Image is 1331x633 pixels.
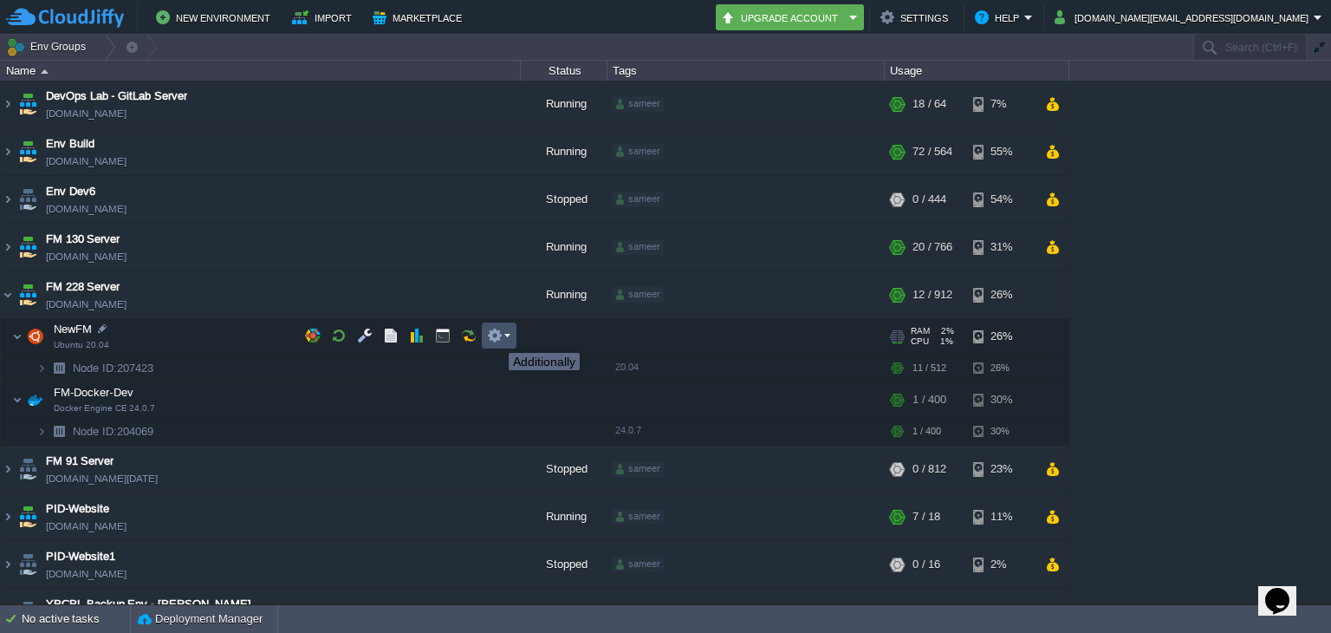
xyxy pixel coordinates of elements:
[373,7,467,28] button: Marketplace
[613,557,664,572] div: sameer
[912,81,946,127] div: 18 / 64
[973,128,1029,175] div: 55%
[46,548,115,565] a: PID-Website1
[521,224,607,271] div: Running
[1,81,15,127] img: AMDAwAAAACH5BAEAAAAALAAAAAABAAEAAAICRAEAOw==
[54,340,109,350] span: Ubuntu 20.04
[46,153,127,170] span: [DOMAIN_NAME]
[613,96,664,112] div: sameer
[71,424,156,439] span: 204069
[156,7,276,28] button: New Environment
[911,336,929,347] span: CPU
[912,541,940,588] div: 0 / 16
[23,382,48,417] img: AMDAwAAAACH5BAEAAAAALAAAAAABAAEAAAICRAEAOw==
[46,231,120,248] a: FM 130 Server
[46,296,127,313] span: [DOMAIN_NAME]
[613,239,664,255] div: sameer
[615,425,641,435] span: 24.0.7
[73,425,117,438] span: Node ID:
[41,69,49,74] img: AMDAwAAAACH5BAEAAAAALAAAAAABAAEAAAICRAEAOw==
[975,7,1024,28] button: Help
[46,278,120,296] a: FM 228 Server
[973,418,1029,445] div: 30%
[912,176,946,223] div: 0 / 444
[16,446,40,493] img: AMDAwAAAACH5BAEAAAAALAAAAAABAAEAAAICRAEAOw==
[1055,7,1314,28] button: [DOMAIN_NAME][EMAIL_ADDRESS][DOMAIN_NAME]
[613,509,664,525] div: sameer
[16,128,40,175] img: AMDAwAAAACH5BAEAAAAALAAAAAABAAEAAAICRAEAOw==
[71,424,156,439] a: Node ID:204069
[2,61,520,81] div: Name
[513,355,575,369] div: Additionally
[721,7,844,28] button: Upgrade Account
[1258,564,1314,616] iframe: chat widget
[46,500,109,518] span: PID-Website
[46,248,127,265] span: [DOMAIN_NAME]
[613,144,664,160] div: sameer
[521,271,607,318] div: Running
[912,418,941,445] div: 1 / 400
[912,355,946,382] div: 11 / 512
[46,88,187,105] span: DevOps Lab - GitLab Server
[71,361,156,375] a: Node ID:207423
[23,319,48,354] img: AMDAwAAAACH5BAEAAAAALAAAAAABAAEAAAICRAEAOw==
[1,271,15,318] img: AMDAwAAAACH5BAEAAAAALAAAAAABAAEAAAICRAEAOw==
[36,355,47,382] img: AMDAwAAAACH5BAEAAAAALAAAAAABAAEAAAICRAEAOw==
[16,271,40,318] img: AMDAwAAAACH5BAEAAAAALAAAAAABAAEAAAICRAEAOw==
[886,61,1068,81] div: Usage
[292,7,357,28] button: Import
[46,518,127,535] a: [DOMAIN_NAME]
[613,192,664,207] div: sameer
[521,541,607,588] div: Stopped
[521,446,607,493] div: Stopped
[22,605,130,633] div: No active tasks
[521,128,607,175] div: Running
[937,326,954,336] span: 2%
[911,326,930,336] span: RAM
[613,461,664,477] div: sameer
[1,224,15,271] img: AMDAwAAAACH5BAEAAAAALAAAAAABAAEAAAICRAEAOw==
[47,355,71,382] img: AMDAwAAAACH5BAEAAAAALAAAAAABAAEAAAICRAEAOw==
[973,541,1029,588] div: 2%
[1,128,15,175] img: AMDAwAAAACH5BAEAAAAALAAAAAABAAEAAAICRAEAOw==
[54,403,155,414] span: Docker Engine CE 24.0.7
[912,128,952,175] div: 72 / 564
[46,596,251,613] a: YPCPL Backup Env - [PERSON_NAME]
[12,319,23,354] img: AMDAwAAAACH5BAEAAAAALAAAAAABAAEAAAICRAEAOw==
[521,176,607,223] div: Stopped
[16,81,40,127] img: AMDAwAAAACH5BAEAAAAALAAAAAABAAEAAAICRAEAOw==
[46,453,114,470] a: FM 91 Server
[912,224,952,271] div: 20 / 766
[16,224,40,271] img: AMDAwAAAACH5BAEAAAAALAAAAAABAAEAAAICRAEAOw==
[6,35,92,59] button: Env Groups
[138,610,263,628] button: Deployment Manager
[36,418,47,445] img: AMDAwAAAACH5BAEAAAAALAAAAAABAAEAAAICRAEAOw==
[973,271,1029,318] div: 26%
[521,493,607,540] div: Running
[912,382,946,417] div: 1 / 400
[12,382,23,417] img: AMDAwAAAACH5BAEAAAAALAAAAAABAAEAAAICRAEAOw==
[46,105,127,122] a: [DOMAIN_NAME]
[71,361,156,375] span: 207423
[46,135,94,153] a: Env Build
[973,224,1029,271] div: 31%
[880,7,953,28] button: Settings
[973,382,1029,417] div: 30%
[973,81,1029,127] div: 7%
[521,81,607,127] div: Running
[973,176,1029,223] div: 54%
[613,287,664,303] div: sameer
[1,541,15,588] img: AMDAwAAAACH5BAEAAAAALAAAAAABAAEAAAICRAEAOw==
[936,336,953,347] span: 1%
[52,386,136,399] a: FM-Docker-DevDocker Engine CE 24.0.7
[912,493,940,540] div: 7 / 18
[1,176,15,223] img: AMDAwAAAACH5BAEAAAAALAAAAAABAAEAAAICRAEAOw==
[16,541,40,588] img: AMDAwAAAACH5BAEAAAAALAAAAAABAAEAAAICRAEAOw==
[16,493,40,540] img: AMDAwAAAACH5BAEAAAAALAAAAAABAAEAAAICRAEAOw==
[973,355,1029,382] div: 26%
[52,323,94,336] a: NewFMUbuntu 20.04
